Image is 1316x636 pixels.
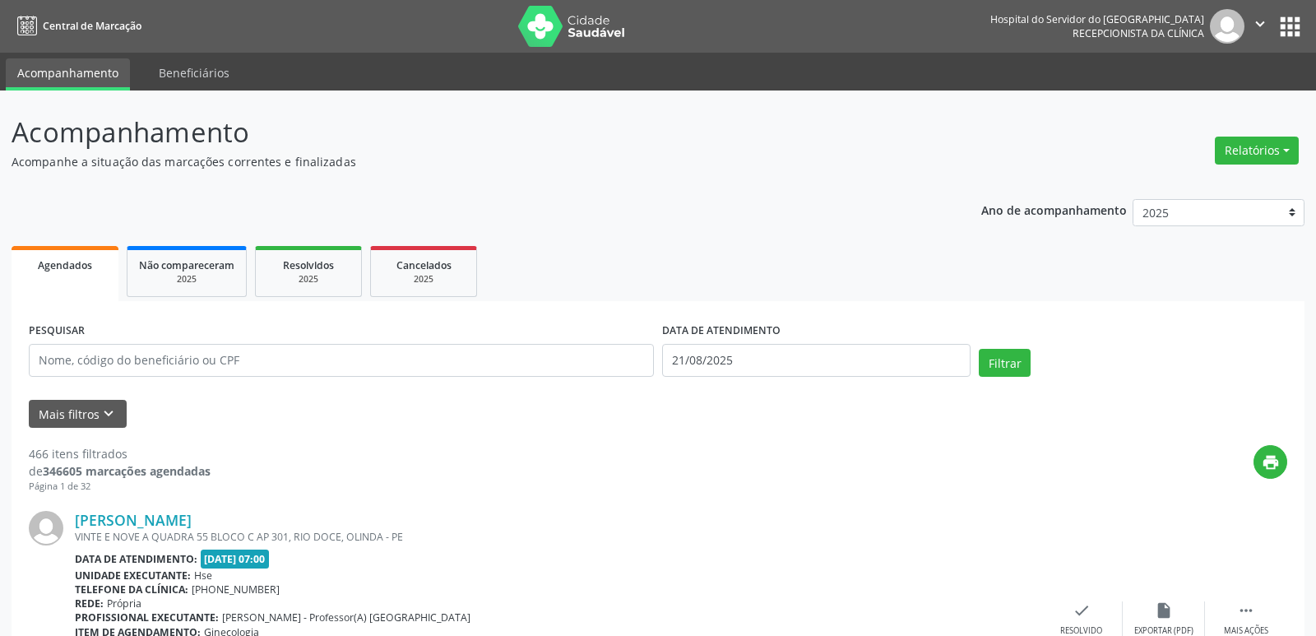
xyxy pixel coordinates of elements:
img: img [29,511,63,545]
button: Filtrar [979,349,1031,377]
b: Unidade executante: [75,569,191,583]
i:  [1251,15,1269,33]
input: Nome, código do beneficiário ou CPF [29,344,654,377]
span: Resolvidos [283,258,334,272]
div: Página 1 de 32 [29,480,211,494]
label: DATA DE ATENDIMENTO [662,318,781,344]
span: [PHONE_NUMBER] [192,583,280,597]
a: Beneficiários [147,58,241,87]
div: Hospital do Servidor do [GEOGRAPHIC_DATA] [990,12,1204,26]
p: Ano de acompanhamento [981,199,1127,220]
button: print [1253,445,1287,479]
i: insert_drive_file [1155,601,1173,620]
i: print [1262,453,1280,471]
input: Selecione um intervalo [662,344,971,377]
span: Agendados [38,258,92,272]
span: Cancelados [396,258,452,272]
div: 466 itens filtrados [29,445,211,462]
button: apps [1276,12,1304,41]
button: Relatórios [1215,137,1299,165]
a: Acompanhamento [6,58,130,91]
button: Mais filtroskeyboard_arrow_down [29,400,127,429]
a: Central de Marcação [12,12,141,39]
span: Não compareceram [139,258,234,272]
img: img [1210,9,1244,44]
div: 2025 [267,273,350,286]
p: Acompanhamento [12,112,916,153]
div: de [29,462,211,480]
p: Acompanhe a situação das marcações correntes e finalizadas [12,153,916,170]
button:  [1244,9,1276,44]
span: Hse [194,569,212,583]
span: Própria [107,597,141,610]
div: 2025 [382,273,465,286]
div: VINTE E NOVE A QUADRA 55 BLOCO C AP 301, RIO DOCE, OLINDA - PE [75,530,1040,544]
b: Rede: [75,597,104,610]
i: check [1073,601,1091,620]
span: Central de Marcação [43,19,141,33]
label: PESQUISAR [29,318,85,344]
b: Profissional executante: [75,610,219,624]
span: Recepcionista da clínica [1073,26,1204,40]
a: [PERSON_NAME] [75,511,192,529]
div: 2025 [139,273,234,286]
span: [PERSON_NAME] - Professor(A) [GEOGRAPHIC_DATA] [222,610,470,624]
b: Telefone da clínica: [75,583,188,597]
i:  [1237,601,1255,620]
i: keyboard_arrow_down [100,405,118,423]
b: Data de atendimento: [75,552,197,566]
span: [DATE] 07:00 [201,550,270,569]
strong: 346605 marcações agendadas [43,463,211,479]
